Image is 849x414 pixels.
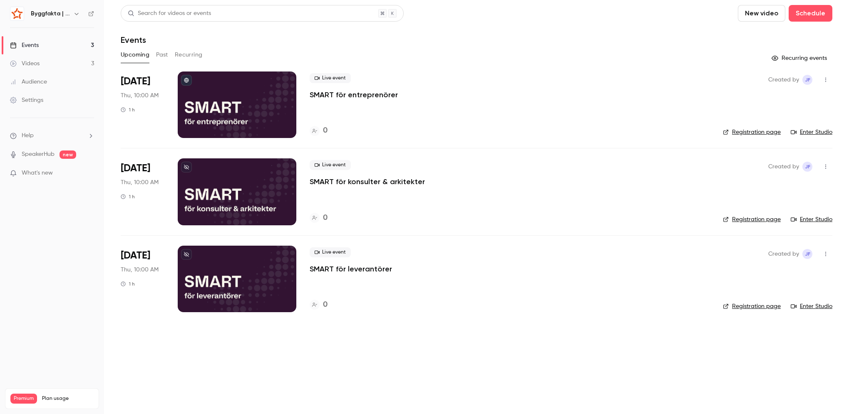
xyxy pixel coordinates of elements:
[121,158,164,225] div: Oct 23 Thu, 10:00 AM (Europe/Stockholm)
[310,264,392,274] a: SMART för leverantörer
[128,9,211,18] div: Search for videos or events
[310,299,328,310] a: 0
[10,78,47,86] div: Audience
[42,395,94,402] span: Plan usage
[156,48,168,62] button: Past
[768,52,832,65] button: Recurring events
[310,73,351,83] span: Live event
[310,247,351,257] span: Live event
[310,212,328,224] a: 0
[84,170,94,177] iframe: Noticeable Trigger
[723,128,781,136] a: Registration page
[10,41,39,49] div: Events
[310,125,328,136] a: 0
[768,75,799,85] span: Created by
[310,160,351,170] span: Live event
[10,131,94,140] li: help-dropdown-opener
[121,75,150,88] span: [DATE]
[805,162,810,172] span: JF
[802,249,812,259] span: Josephine Fantenberg
[121,91,159,100] span: Thu, 10:00 AM
[805,75,810,85] span: JF
[121,35,146,45] h1: Events
[791,302,832,310] a: Enter Studio
[121,106,135,113] div: 1 h
[121,266,159,274] span: Thu, 10:00 AM
[121,249,150,262] span: [DATE]
[723,302,781,310] a: Registration page
[22,131,34,140] span: Help
[121,246,164,312] div: Nov 20 Thu, 10:00 AM (Europe/Stockholm)
[323,299,328,310] h4: 0
[768,249,799,259] span: Created by
[31,10,70,18] h6: Byggfakta | Powered by Hubexo
[789,5,832,22] button: Schedule
[10,7,24,20] img: Byggfakta | Powered by Hubexo
[802,75,812,85] span: Josephine Fantenberg
[121,193,135,200] div: 1 h
[791,128,832,136] a: Enter Studio
[10,96,43,104] div: Settings
[323,212,328,224] h4: 0
[121,178,159,187] span: Thu, 10:00 AM
[10,394,37,404] span: Premium
[768,162,799,172] span: Created by
[310,177,425,187] a: SMART för konsulter & arkitekter
[10,59,40,68] div: Videos
[802,162,812,172] span: Josephine Fantenberg
[60,150,76,159] span: new
[310,90,398,100] a: SMART för entreprenörer
[723,215,781,224] a: Registration page
[738,5,785,22] button: New video
[22,150,55,159] a: SpeakerHub
[121,71,164,138] div: Sep 25 Thu, 10:00 AM (Europe/Stockholm)
[805,249,810,259] span: JF
[121,281,135,287] div: 1 h
[791,215,832,224] a: Enter Studio
[22,169,53,177] span: What's new
[121,48,149,62] button: Upcoming
[121,162,150,175] span: [DATE]
[175,48,203,62] button: Recurring
[323,125,328,136] h4: 0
